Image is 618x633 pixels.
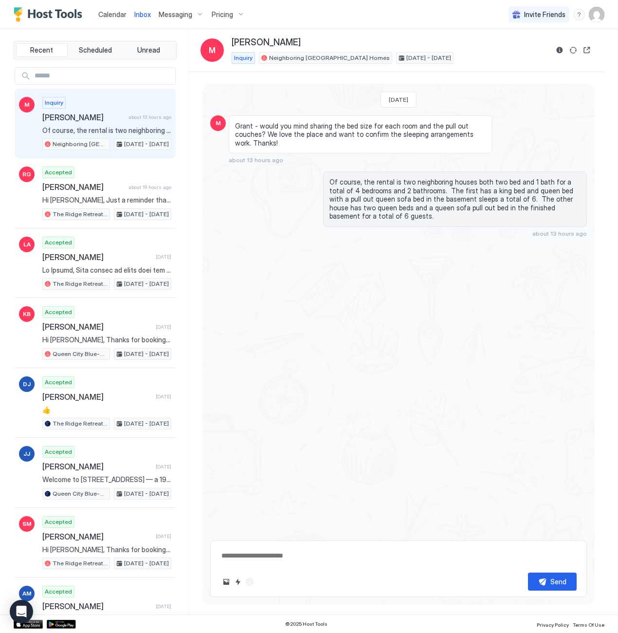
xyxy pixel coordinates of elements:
[42,196,171,205] span: Hi [PERSON_NAME], Just a reminder that your check-out is [DATE] at 12:00 PM. When you are ready t...
[124,210,169,219] span: [DATE] - [DATE]
[45,587,72,596] span: Accepted
[53,279,108,288] span: The Ridge Retreat-HGTV designed!
[128,114,171,120] span: about 13 hours ago
[16,43,68,57] button: Recent
[42,126,171,135] span: Of course, the rental is two neighboring houses both two bed and 1 bath for a total of 4 bedrooms...
[229,156,283,164] span: about 13 hours ago
[53,350,108,358] span: Queen City Blue-Historic Charmer
[45,308,72,316] span: Accepted
[532,230,587,237] span: about 13 hours ago
[42,252,152,262] span: [PERSON_NAME]
[567,44,579,56] button: Sync reservation
[53,489,108,498] span: Queen City Blue-Historic Charmer
[23,449,30,458] span: JJ
[45,98,63,107] span: Inquiry
[232,576,244,588] button: Quick reply
[235,122,486,148] span: Grant - would you mind sharing the bed size for each room and the pull out couches? We love the p...
[220,576,232,588] button: Upload image
[137,46,160,55] span: Unread
[14,41,177,59] div: tab-group
[124,350,169,358] span: [DATE] - [DATE]
[24,100,30,109] span: M
[47,620,76,629] a: Google Play Store
[42,406,171,414] span: 👍
[134,9,151,19] a: Inbox
[22,170,31,179] span: RG
[589,7,604,22] div: User profile
[22,589,32,598] span: AM
[42,112,125,122] span: [PERSON_NAME]
[156,254,171,260] span: [DATE]
[554,44,565,56] button: Reservation information
[23,240,31,249] span: LA
[42,392,152,402] span: [PERSON_NAME]
[53,210,108,219] span: The Ridge Retreat-HGTV designed!
[156,393,171,400] span: [DATE]
[128,184,171,190] span: about 19 hours ago
[23,380,31,389] span: DJ
[156,324,171,330] span: [DATE]
[53,140,108,149] span: Neighboring [GEOGRAPHIC_DATA] Homes
[45,238,72,247] span: Accepted
[581,44,593,56] button: Open reservation
[14,620,43,629] a: App Store
[42,462,152,471] span: [PERSON_NAME]
[528,573,577,591] button: Send
[524,10,565,19] span: Invite Friends
[124,559,169,568] span: [DATE] - [DATE]
[159,10,192,19] span: Messaging
[42,601,152,611] span: [PERSON_NAME]
[45,447,72,456] span: Accepted
[232,37,301,48] span: [PERSON_NAME]
[537,619,569,629] a: Privacy Policy
[212,10,233,19] span: Pricing
[42,182,125,192] span: [PERSON_NAME]
[124,489,169,498] span: [DATE] - [DATE]
[45,168,72,177] span: Accepted
[79,46,112,55] span: Scheduled
[23,310,31,318] span: KB
[53,559,108,568] span: The Ridge Retreat-HGTV designed!
[389,96,408,103] span: [DATE]
[156,533,171,540] span: [DATE]
[14,7,87,22] a: Host Tools Logo
[406,54,451,62] span: [DATE] - [DATE]
[573,622,604,628] span: Terms Of Use
[30,46,53,55] span: Recent
[134,10,151,19] span: Inbox
[53,419,108,428] span: The Ridge Retreat-HGTV designed!
[124,279,169,288] span: [DATE] - [DATE]
[216,119,221,128] span: M
[45,378,72,387] span: Accepted
[537,622,569,628] span: Privacy Policy
[42,322,152,332] span: [PERSON_NAME]
[42,475,171,484] span: Welcome to [STREET_ADDRESS] — a 1926 Craftsman bungalow with nearly a century of charm. Built dur...
[70,43,121,57] button: Scheduled
[269,54,390,62] span: Neighboring [GEOGRAPHIC_DATA] Homes
[42,545,171,554] span: Hi [PERSON_NAME], Thanks for booking The Ridge Retreat. I'll send you more details including chec...
[45,518,72,526] span: Accepted
[123,43,174,57] button: Unread
[98,9,127,19] a: Calendar
[10,600,33,623] div: Open Intercom Messenger
[156,464,171,470] span: [DATE]
[42,335,171,344] span: Hi [PERSON_NAME], Thanks for booking our newest listing Queen City Blue. I'll send you more detai...
[550,577,566,587] div: Send
[573,9,585,20] div: menu
[124,419,169,428] span: [DATE] - [DATE]
[42,266,171,275] span: Lo Ipsumd, Sita consec ad elits doei tem inci utl etdo magn aliquaenima minim veni quis. Nos exe ...
[98,10,127,19] span: Calendar
[573,619,604,629] a: Terms Of Use
[42,532,152,541] span: [PERSON_NAME]
[285,621,327,627] span: © 2025 Host Tools
[31,68,175,84] input: Input Field
[209,44,216,56] span: M
[22,520,32,528] span: SM
[124,140,169,149] span: [DATE] - [DATE]
[234,54,253,62] span: Inquiry
[156,603,171,610] span: [DATE]
[329,178,581,221] span: Of course, the rental is two neighboring houses both two bed and 1 bath for a total of 4 bedrooms...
